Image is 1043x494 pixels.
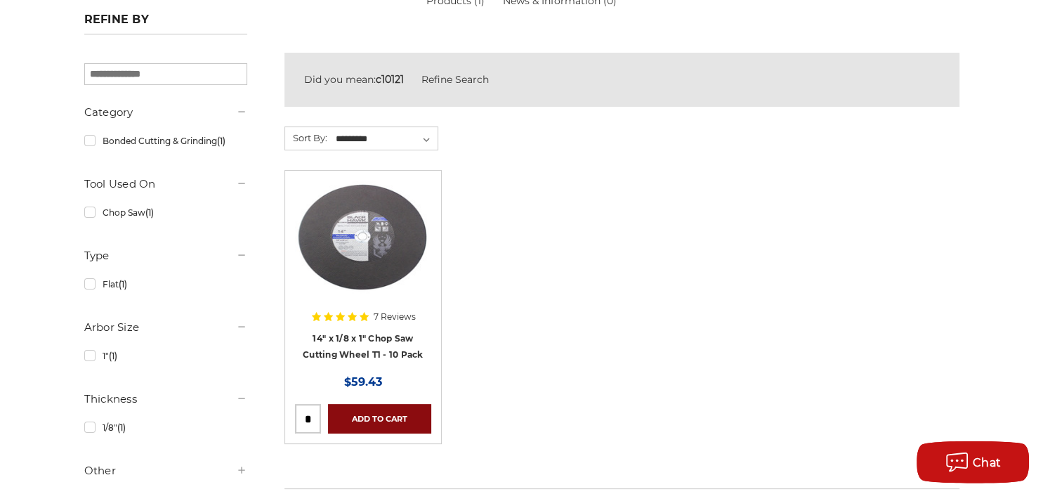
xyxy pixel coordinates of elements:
[84,200,247,225] a: Chop Saw
[304,72,940,87] div: Did you mean:
[216,136,225,146] span: (1)
[84,272,247,297] a: Flat
[84,104,247,121] h5: Category
[84,344,247,368] a: 1"
[295,181,431,293] img: 14 Inch Chop Saw Wheel
[84,415,247,440] a: 1/8"
[84,462,247,479] h5: Other
[421,73,489,86] a: Refine Search
[84,391,247,408] h5: Thickness
[84,319,247,336] h5: Arbor Size
[84,176,247,193] h5: Tool Used On
[917,441,1029,483] button: Chat
[285,127,327,148] label: Sort By:
[376,73,404,86] strong: c10121
[84,129,247,153] a: Bonded Cutting & Grinding
[295,181,431,360] a: 14 Inch Chop Saw Wheel
[108,351,117,361] span: (1)
[973,456,1002,469] span: Chat
[117,422,125,433] span: (1)
[328,404,431,434] a: Add to Cart
[145,207,153,218] span: (1)
[118,279,126,290] span: (1)
[334,129,438,150] select: Sort By:
[84,13,247,34] h5: Refine by
[84,247,247,264] h5: Type
[344,375,382,389] span: $59.43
